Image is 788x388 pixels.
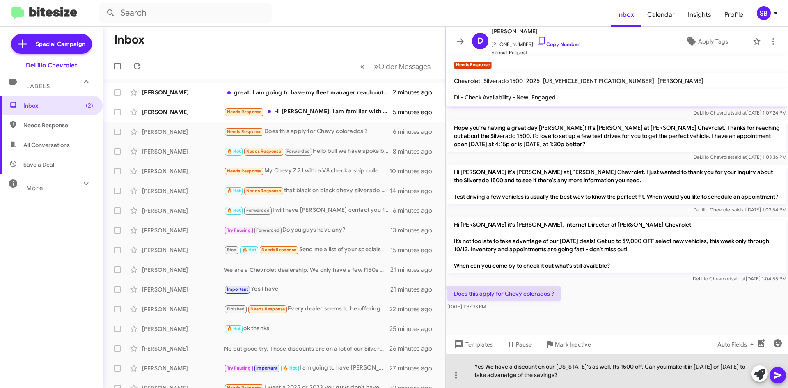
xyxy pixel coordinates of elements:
span: Chevrolet [454,77,480,85]
div: great. I am going to have my fleet manager reach out to you. His name is [PERSON_NAME]. If anybod... [224,88,393,96]
span: 🔥 Hot [227,188,241,193]
button: Apply Tags [664,34,749,49]
div: 21 minutes ago [390,285,439,294]
span: DeLillo Chevrolet [DATE] 1:03:36 PM [694,154,786,160]
div: [PERSON_NAME] [142,305,224,313]
span: Mark Inactive [555,337,591,352]
span: said at [732,154,747,160]
span: D [477,34,483,48]
div: [PERSON_NAME] [142,187,224,195]
a: Special Campaign [11,34,92,54]
span: « [360,61,364,71]
span: Stop [227,247,237,253]
span: Needs Response [227,168,262,174]
div: [PERSON_NAME] [142,88,224,96]
span: Important [256,365,277,371]
span: [PERSON_NAME] [657,77,703,85]
button: Auto Fields [711,337,763,352]
span: 🔥 Hot [242,247,256,253]
span: Inbox [23,101,93,110]
div: DeLillo Chevrolet [26,61,77,69]
span: Inbox [611,3,641,27]
span: Finished [227,306,245,312]
div: Does this apply for Chevy colorados ? [224,127,393,136]
span: 🔥 Hot [227,326,241,331]
p: Does this apply for Chevy colorados ? [447,286,561,301]
span: DI - Check Availability - New [454,94,528,101]
span: Save a Deal [23,161,54,169]
div: 15 minutes ago [390,246,439,254]
span: All Conversations [23,141,70,149]
div: 6 minutes ago [393,128,439,136]
div: that black on black chevy silverado would be good, can tou guys give a good deal on that one. [224,186,390,195]
div: [PERSON_NAME] [142,364,224,372]
span: [PHONE_NUMBER] [492,36,580,48]
div: 27 minutes ago [389,364,439,372]
div: No but good try. Those discounts are on a lot of our Silverado inventory [224,344,389,353]
span: Calendar [641,3,681,27]
div: [PERSON_NAME] [142,147,224,156]
span: DeLillo Chevrolet [DATE] 1:07:24 PM [694,110,786,116]
span: Auto Fields [717,337,757,352]
span: Try Pausing [227,227,251,233]
span: Special Request [492,48,580,57]
div: 5 minutes ago [393,108,439,116]
span: Templates [452,337,493,352]
div: My Chevy Z 71 with a V8 check a ship collectors went out. I spent $7000 on it. My son and me both... [224,166,389,176]
div: 22 minutes ago [389,305,439,313]
div: 13 minutes ago [390,226,439,234]
div: [PERSON_NAME] [142,246,224,254]
div: 2 minutes ago [393,88,439,96]
nav: Page navigation example [355,58,435,75]
span: » [374,61,378,71]
div: Every dealer seems to be offering it Madera Chevrolet has it [PERSON_NAME] Chevrolet has it in [G... [224,304,389,314]
a: Profile [718,3,750,27]
span: Needs Response [227,109,262,115]
span: said at [732,110,747,116]
p: Hi [PERSON_NAME] it's [PERSON_NAME] at [PERSON_NAME] Chevrolet. I just wanted to thank you for yo... [447,165,786,204]
div: 6 minutes ago [393,207,439,215]
span: More [26,184,43,192]
span: 2025 [526,77,540,85]
span: [DATE] 1:37:33 PM [447,303,486,310]
span: Older Messages [378,62,431,71]
a: Insights [681,3,718,27]
span: said at [732,207,746,213]
span: 🔥 Hot [227,149,241,154]
div: 14 minutes ago [390,187,439,195]
div: [PERSON_NAME] [142,325,224,333]
p: Hope you're having a great day [PERSON_NAME]! It's [PERSON_NAME] at [PERSON_NAME] Chevrolet. Than... [447,120,786,152]
span: Pause [516,337,532,352]
span: DeLillo Chevrolet [DATE] 1:04:55 PM [693,276,786,282]
div: I am going to have [PERSON_NAME] reach out [224,363,389,373]
p: Hi [PERSON_NAME] it's [PERSON_NAME], Internet Director at [PERSON_NAME] Chevrolet. It’s not too l... [447,217,786,273]
span: Needs Response [261,247,296,253]
button: Previous [355,58,369,75]
div: [PERSON_NAME] [142,167,224,175]
div: Send me a list of your specials . [224,245,390,255]
button: Next [369,58,435,75]
button: Pause [499,337,538,352]
span: Apply Tags [698,34,728,49]
small: Needs Response [454,62,492,69]
div: Hi [PERSON_NAME], I am familiar with car. I would like to see what your current offers at this time. [224,107,393,117]
div: 21 minutes ago [390,266,439,274]
span: (2) [86,101,93,110]
div: [PERSON_NAME] [142,207,224,215]
span: 🔥 Hot [227,208,241,213]
div: Yes We have a discount on our [US_STATE]'s as well. Its 1500 off. Can you make it in [DATE] or [D... [446,354,788,388]
span: Labels [26,83,50,90]
button: Templates [446,337,499,352]
div: 25 minutes ago [389,325,439,333]
span: Special Campaign [36,40,85,48]
span: Important [227,287,248,292]
span: Needs Response [246,188,281,193]
div: Hello bull we have spoke before. I purchased in July. I am no longer in the market. [224,147,393,156]
a: Copy Number [536,41,580,47]
div: Do you guys have any? [224,225,390,235]
input: Search [99,3,272,23]
div: 26 minutes ago [389,344,439,353]
button: SB [750,6,779,20]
